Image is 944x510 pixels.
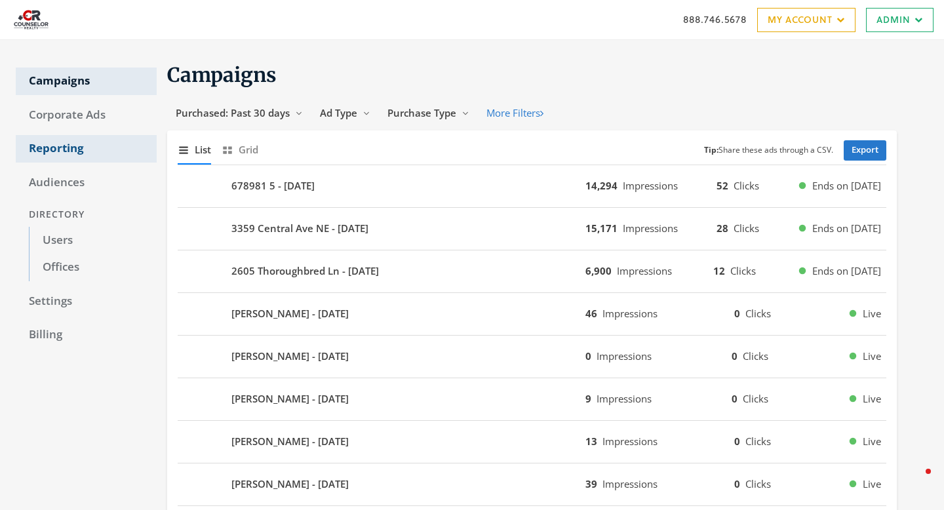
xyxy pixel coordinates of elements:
button: List [178,136,211,164]
button: 2605 Thoroughbred Ln - [DATE]6,900Impressions12ClicksEnds on [DATE] [178,256,886,287]
b: [PERSON_NAME] - [DATE] [231,477,349,492]
b: 13 [585,435,597,448]
span: Live [863,349,881,364]
span: Ends on [DATE] [812,264,881,279]
span: Ends on [DATE] [812,178,881,193]
button: [PERSON_NAME] - [DATE]9Impressions0ClicksLive [178,383,886,415]
a: Users [29,227,157,254]
span: Clicks [745,307,771,320]
button: [PERSON_NAME] - [DATE]0Impressions0ClicksLive [178,341,886,372]
button: [PERSON_NAME] - [DATE]46Impressions0ClicksLive [178,298,886,330]
b: 678981 5 - [DATE] [231,178,315,193]
span: Impressions [623,179,678,192]
b: 12 [713,264,725,277]
span: Clicks [743,349,768,363]
b: [PERSON_NAME] - [DATE] [231,349,349,364]
a: Offices [29,254,157,281]
a: Admin [866,8,934,32]
a: 888.746.5678 [683,12,747,26]
span: Ad Type [320,106,357,119]
button: Grid [222,136,258,164]
b: 9 [585,392,591,405]
span: Clicks [745,435,771,448]
span: Ends on [DATE] [812,221,881,236]
span: Live [863,477,881,492]
b: 0 [734,477,740,490]
span: Impressions [617,264,672,277]
span: Impressions [602,435,658,448]
b: 0 [732,349,737,363]
button: Ad Type [311,101,379,125]
button: 678981 5 - [DATE]14,294Impressions52ClicksEnds on [DATE] [178,170,886,202]
span: Impressions [597,349,652,363]
a: Audiences [16,169,157,197]
span: Impressions [602,307,658,320]
b: 28 [717,222,728,235]
button: [PERSON_NAME] - [DATE]13Impressions0ClicksLive [178,426,886,458]
span: Clicks [734,179,759,192]
span: Clicks [730,264,756,277]
button: More Filters [478,101,552,125]
span: Impressions [623,222,678,235]
img: Adwerx [10,3,52,36]
iframe: Intercom live chat [899,465,931,497]
b: 14,294 [585,179,618,192]
button: [PERSON_NAME] - [DATE]39Impressions0ClicksLive [178,469,886,500]
b: [PERSON_NAME] - [DATE] [231,434,349,449]
span: Clicks [745,477,771,490]
b: 52 [717,179,728,192]
span: Grid [239,142,258,157]
b: 0 [734,307,740,320]
small: Share these ads through a CSV. [704,144,833,157]
b: 0 [585,349,591,363]
b: [PERSON_NAME] - [DATE] [231,306,349,321]
b: 0 [732,392,737,405]
span: Impressions [597,392,652,405]
span: Clicks [734,222,759,235]
b: Tip: [704,144,718,155]
b: 15,171 [585,222,618,235]
a: Export [844,140,886,161]
span: Live [863,434,881,449]
a: Corporate Ads [16,102,157,129]
b: 2605 Thoroughbred Ln - [DATE] [231,264,379,279]
span: Live [863,391,881,406]
span: Purchased: Past 30 days [176,106,290,119]
button: Purchase Type [379,101,478,125]
button: Purchased: Past 30 days [167,101,311,125]
a: Settings [16,288,157,315]
a: My Account [757,8,855,32]
span: Campaigns [167,62,277,87]
div: Directory [16,203,157,227]
span: Clicks [743,392,768,405]
span: List [195,142,211,157]
a: Campaigns [16,68,157,95]
b: 6,900 [585,264,612,277]
span: Live [863,306,881,321]
b: 0 [734,435,740,448]
a: Billing [16,321,157,349]
button: 3359 Central Ave NE - [DATE]15,171Impressions28ClicksEnds on [DATE] [178,213,886,245]
span: Impressions [602,477,658,490]
b: 46 [585,307,597,320]
b: 39 [585,477,597,490]
b: 3359 Central Ave NE - [DATE] [231,221,368,236]
a: Reporting [16,135,157,163]
b: [PERSON_NAME] - [DATE] [231,391,349,406]
span: Purchase Type [387,106,456,119]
